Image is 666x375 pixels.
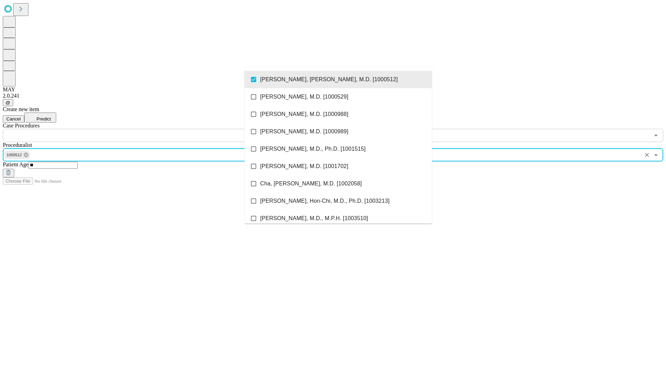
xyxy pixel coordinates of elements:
[3,161,28,167] span: Patient Age
[260,93,348,101] span: [PERSON_NAME], M.D. [1000529]
[3,93,663,99] div: 2.0.241
[260,145,366,153] span: [PERSON_NAME], M.D., Ph.D. [1001515]
[642,150,652,160] button: Clear
[260,110,348,118] span: [PERSON_NAME], M.D. [1000988]
[260,197,390,205] span: [PERSON_NAME], Hon-Chi, M.D., Ph.D. [1003213]
[3,86,663,93] div: MAY
[4,151,30,159] div: 1000512
[36,116,51,122] span: Predict
[3,115,24,123] button: Cancel
[260,214,368,223] span: [PERSON_NAME], M.D., M.P.H. [1003510]
[3,99,13,106] button: @
[4,151,25,159] span: 1000512
[6,100,10,105] span: @
[651,150,661,160] button: Close
[3,142,32,148] span: Proceduralist
[3,106,39,112] span: Create new item
[24,112,56,123] button: Predict
[260,127,348,136] span: [PERSON_NAME], M.D. [1000989]
[260,162,348,170] span: [PERSON_NAME], M.D. [1001702]
[260,75,398,84] span: [PERSON_NAME], [PERSON_NAME], M.D. [1000512]
[3,123,40,128] span: Scheduled Procedure
[260,180,362,188] span: Cha, [PERSON_NAME], M.D. [1002058]
[651,131,661,140] button: Open
[6,116,21,122] span: Cancel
